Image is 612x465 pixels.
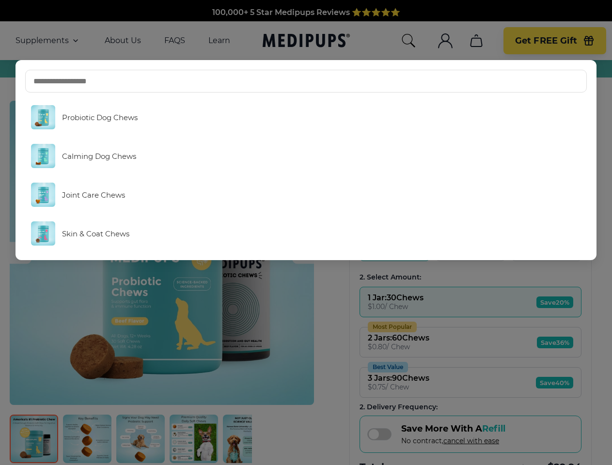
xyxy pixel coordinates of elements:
[25,139,587,173] a: Calming Dog Chews
[25,178,587,212] a: Joint Care Chews
[31,183,55,207] img: Joint Care Chews
[31,105,55,129] img: Probiotic Dog Chews
[62,113,138,122] span: Probiotic Dog Chews
[31,221,55,246] img: Skin & Coat Chews
[31,144,55,168] img: Calming Dog Chews
[62,229,129,238] span: Skin & Coat Chews
[62,152,136,161] span: Calming Dog Chews
[62,190,125,200] span: Joint Care Chews
[25,217,587,250] a: Skin & Coat Chews
[25,100,587,134] a: Probiotic Dog Chews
